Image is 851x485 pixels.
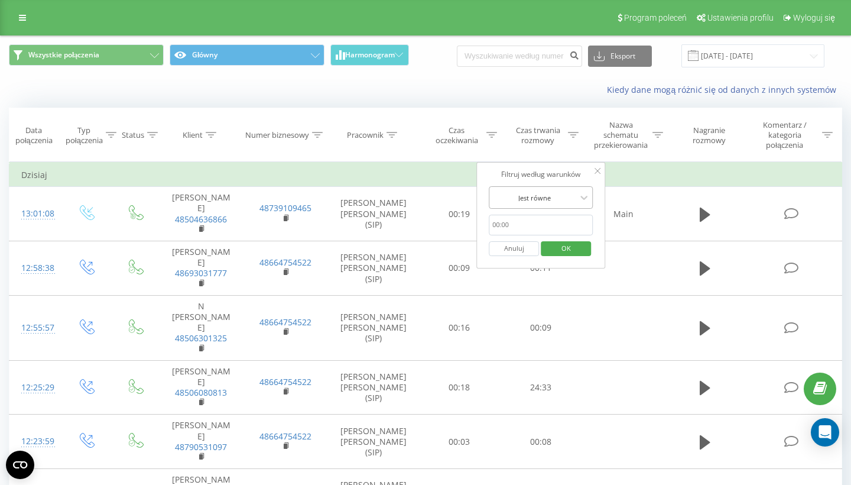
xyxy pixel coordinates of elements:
[489,241,539,256] button: Anuluj
[541,241,591,256] button: OK
[489,169,593,180] div: Filtruj według warunków
[159,360,243,415] td: [PERSON_NAME]
[159,187,243,241] td: [PERSON_NAME]
[500,415,582,469] td: 00:08
[347,130,384,140] div: Pracownik
[28,50,99,60] span: Wszystkie połączenia
[259,431,311,442] a: 48664754522
[175,332,227,344] a: 48506301325
[259,376,311,387] a: 48664754522
[159,295,243,360] td: N [PERSON_NAME]
[707,13,774,22] span: Ustawienia profilu
[259,316,311,328] a: 48664754522
[328,415,419,469] td: [PERSON_NAME] [PERSON_NAME] (SIP)
[245,130,309,140] div: Numer biznesowy
[419,241,501,296] td: 00:09
[489,215,593,235] input: 00:00
[677,125,741,145] div: Nagranie rozmowy
[750,120,819,150] div: Komentarz / kategoria połączenia
[328,295,419,360] td: [PERSON_NAME] [PERSON_NAME] (SIP)
[457,46,582,67] input: Wyszukiwanie według numeru
[175,267,227,279] a: 48693031777
[511,125,565,145] div: Czas trwania rozmowy
[328,241,419,296] td: [PERSON_NAME] [PERSON_NAME] (SIP)
[419,295,501,360] td: 00:16
[588,46,652,67] button: Eksport
[66,125,103,145] div: Typ połączenia
[811,418,839,447] div: Open Intercom Messenger
[175,214,227,225] a: 48504636866
[550,239,583,257] span: OK
[624,13,687,22] span: Program poleceń
[6,451,34,479] button: Open CMP widget
[9,163,842,187] td: Dzisiaj
[21,202,50,225] div: 13:01:08
[259,257,311,268] a: 48664754522
[582,187,666,241] td: Main
[9,125,58,145] div: Data połączenia
[345,51,395,59] span: Harmonogram
[500,360,582,415] td: 24:33
[159,415,243,469] td: [PERSON_NAME]
[183,130,203,140] div: Klient
[419,360,501,415] td: 00:18
[170,44,324,66] button: Główny
[175,441,227,452] a: 48790531097
[259,202,311,214] a: 48739109465
[122,130,144,140] div: Status
[9,44,164,66] button: Wszystkie połączenia
[21,316,50,339] div: 12:55:57
[592,120,649,150] div: Nazwa schematu przekierowania
[419,187,501,241] td: 00:19
[328,187,419,241] td: [PERSON_NAME] [PERSON_NAME] (SIP)
[21,376,50,399] div: 12:25:29
[330,44,409,66] button: Harmonogram
[175,387,227,398] a: 48506080813
[328,360,419,415] td: [PERSON_NAME] [PERSON_NAME] (SIP)
[430,125,484,145] div: Czas oczekiwania
[21,257,50,280] div: 12:58:38
[607,84,842,95] a: Kiedy dane mogą różnić się od danych z innych systemów
[419,415,501,469] td: 00:03
[500,295,582,360] td: 00:09
[159,241,243,296] td: [PERSON_NAME]
[793,13,835,22] span: Wyloguj się
[21,430,50,453] div: 12:23:59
